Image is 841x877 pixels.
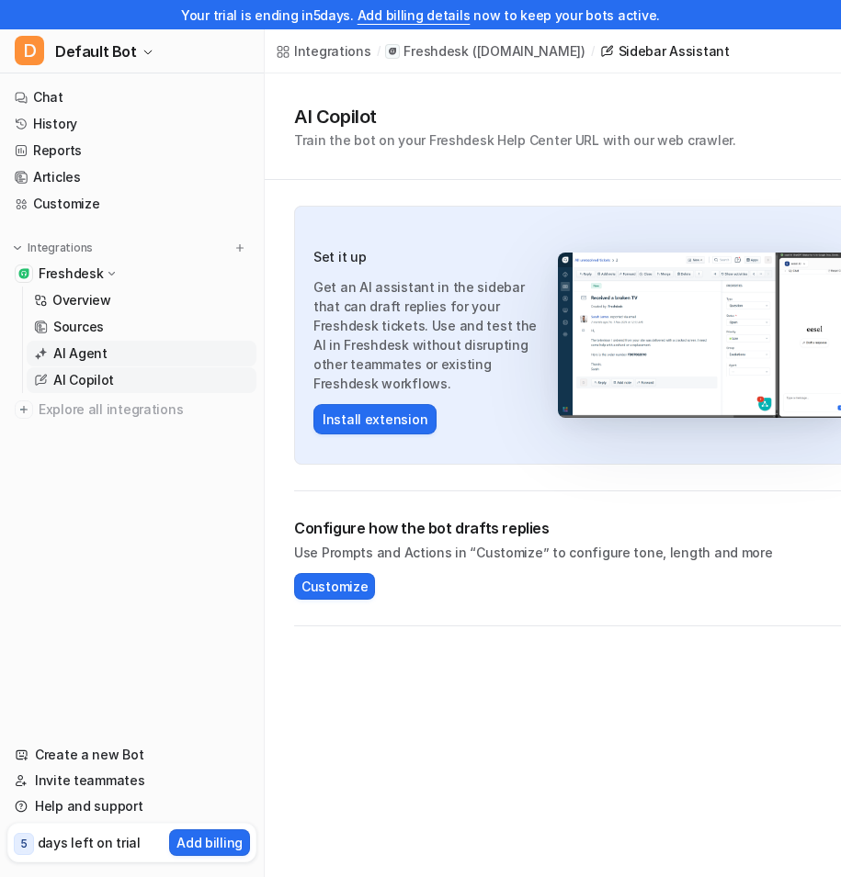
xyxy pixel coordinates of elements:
h3: Set it up [313,247,540,266]
button: Install extension [313,404,437,434]
a: AI Agent [27,341,256,366]
p: AI Copilot [53,371,114,389]
span: Default Bot [55,39,137,64]
p: Integrations [28,241,93,255]
span: D [15,36,44,65]
p: ( [DOMAIN_NAME] ) [472,42,585,61]
p: Get an AI assistant in the sidebar that can draft replies for your Freshdesk tickets. Use and tes... [313,277,540,393]
a: Create a new Bot [7,742,256,768]
p: Sources [53,318,104,336]
span: Customize [301,577,368,596]
a: Customize [7,191,256,217]
h1: AI Copilot [294,103,736,130]
a: Integrations [276,41,371,61]
p: Add billing [176,833,243,852]
button: Integrations [7,239,98,257]
div: Integrations [294,41,371,61]
a: Sidebar Assistant [600,41,730,61]
a: Articles [7,164,256,190]
a: Chat [7,84,256,110]
p: 5 [20,836,28,852]
span: / [591,43,595,60]
button: Add billing [169,829,250,856]
img: expand menu [11,242,24,254]
a: Invite teammates [7,768,256,793]
img: menu_add.svg [233,242,246,254]
span: Explore all integrations [39,395,249,424]
a: Overview [27,287,256,313]
a: History [7,111,256,137]
p: AI Agent [53,344,108,363]
a: Explore all integrations [7,397,256,422]
a: AI Copilot [27,367,256,393]
img: Freshdesk [18,268,29,279]
a: Reports [7,138,256,163]
a: Help and support [7,793,256,819]
p: days left on trial [38,833,141,852]
img: explore all integrations [15,400,33,419]
a: Add billing details [358,7,471,23]
p: Overview [52,291,111,309]
button: Customize [294,573,375,600]
a: Freshdesk([DOMAIN_NAME]) [385,42,585,61]
p: Freshdesk [403,42,468,61]
div: Sidebar Assistant [619,41,730,61]
span: / [377,43,381,60]
p: Train the bot on your Freshdesk Help Center URL with our web crawler. [294,130,736,150]
a: Sources [27,314,256,340]
p: Freshdesk [39,264,103,283]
